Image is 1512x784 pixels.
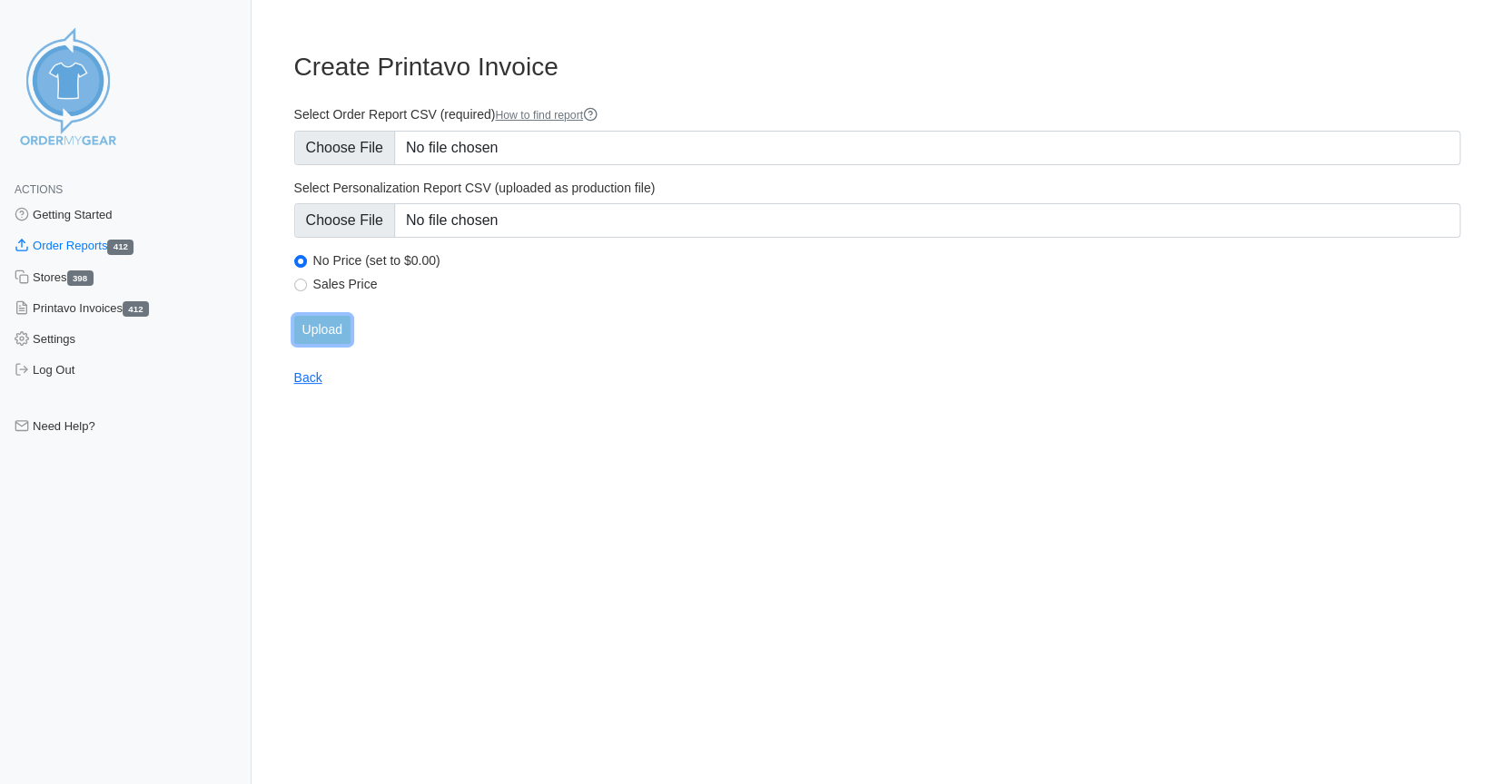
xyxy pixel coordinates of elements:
label: Sales Price [313,276,1461,292]
input: Upload [294,316,351,344]
label: Select Personalization Report CSV (uploaded as production file) [294,180,1461,196]
span: Actions [15,183,63,196]
h3: Create Printavo Invoice [294,52,1461,83]
label: Select Order Report CSV (required) [294,106,1461,123]
span: 412 [123,301,149,317]
span: 398 [67,270,94,286]
span: 412 [107,240,133,255]
label: No Price (set to $0.00) [313,252,1461,269]
a: Back [294,370,322,385]
a: How to find report [495,109,598,122]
